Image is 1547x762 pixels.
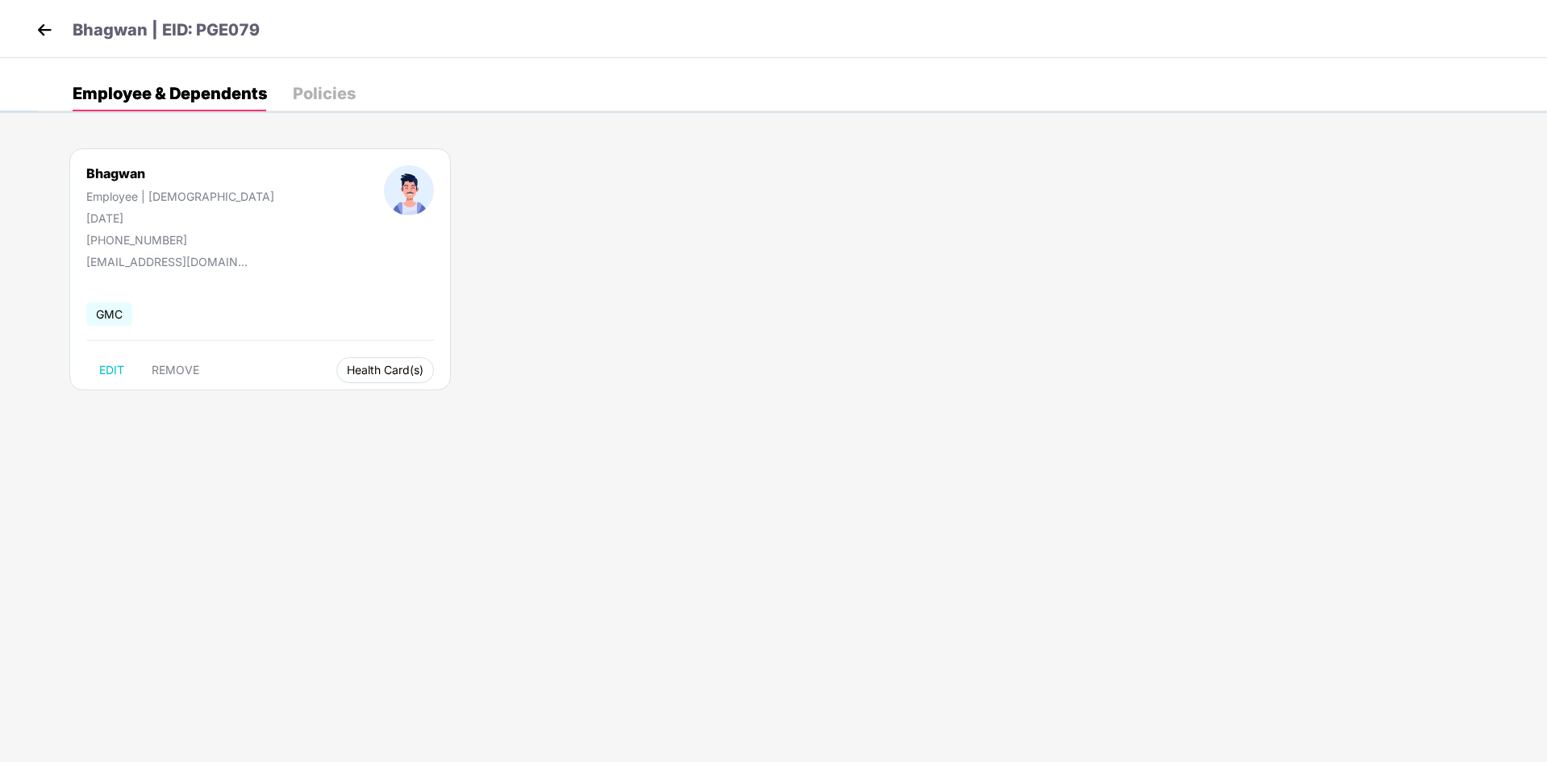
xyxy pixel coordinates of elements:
[139,357,212,383] button: REMOVE
[99,364,124,377] span: EDIT
[73,85,267,102] div: Employee & Dependents
[86,357,137,383] button: EDIT
[86,302,132,326] span: GMC
[73,18,260,43] p: Bhagwan | EID: PGE079
[86,255,248,269] div: [EMAIL_ADDRESS][DOMAIN_NAME]
[86,233,274,247] div: [PHONE_NUMBER]
[152,364,199,377] span: REMOVE
[86,189,274,203] div: Employee | [DEMOGRAPHIC_DATA]
[293,85,356,102] div: Policies
[347,366,423,374] span: Health Card(s)
[336,357,434,383] button: Health Card(s)
[384,165,434,215] img: profileImage
[86,165,274,181] div: Bhagwan
[32,18,56,42] img: back
[86,211,274,225] div: [DATE]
